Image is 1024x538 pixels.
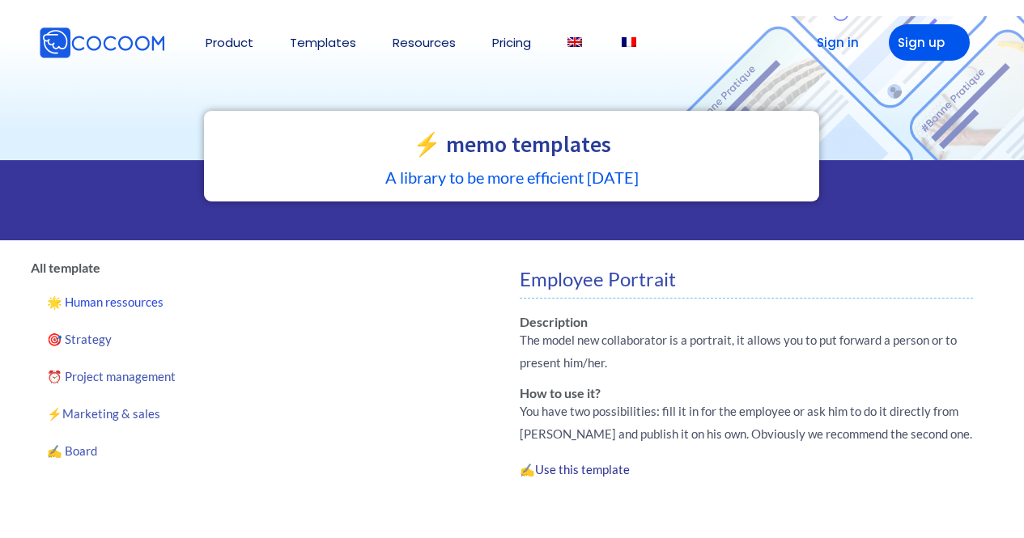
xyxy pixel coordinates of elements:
[31,432,223,469] a: ✍️ Board
[889,24,970,61] a: Sign up
[31,358,223,395] a: ⏰ Project management
[220,169,803,185] h5: A library to be more efficient [DATE]
[31,261,223,274] h6: All template
[393,36,456,49] a: Resources
[520,267,676,290] span: Employee Portrait
[792,24,873,61] a: Sign in
[520,462,632,477] strong: ✍️
[520,400,974,445] p: You have two possibilities: fill it in for the employee or ask him to do it directly from [PERSON...
[39,27,165,59] img: Cocoom
[31,320,223,358] a: 🎯 Strategy
[492,36,531,49] a: Pricing
[567,37,582,47] img: English
[290,36,356,49] a: Templates
[535,462,630,477] a: Use this template
[220,133,803,155] h2: ⚡️ memo templates
[168,42,169,43] img: Cocoom
[31,395,223,432] a: ⚡️Marketing & sales
[520,328,974,374] p: The model new collaborator is a portrait, it allows you to put forward a person or to present him...
[206,36,253,49] a: Product
[520,387,974,400] h6: How to use it?
[622,37,636,47] img: French
[31,283,223,320] a: 🌟 Human ressources
[520,316,974,328] h6: Description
